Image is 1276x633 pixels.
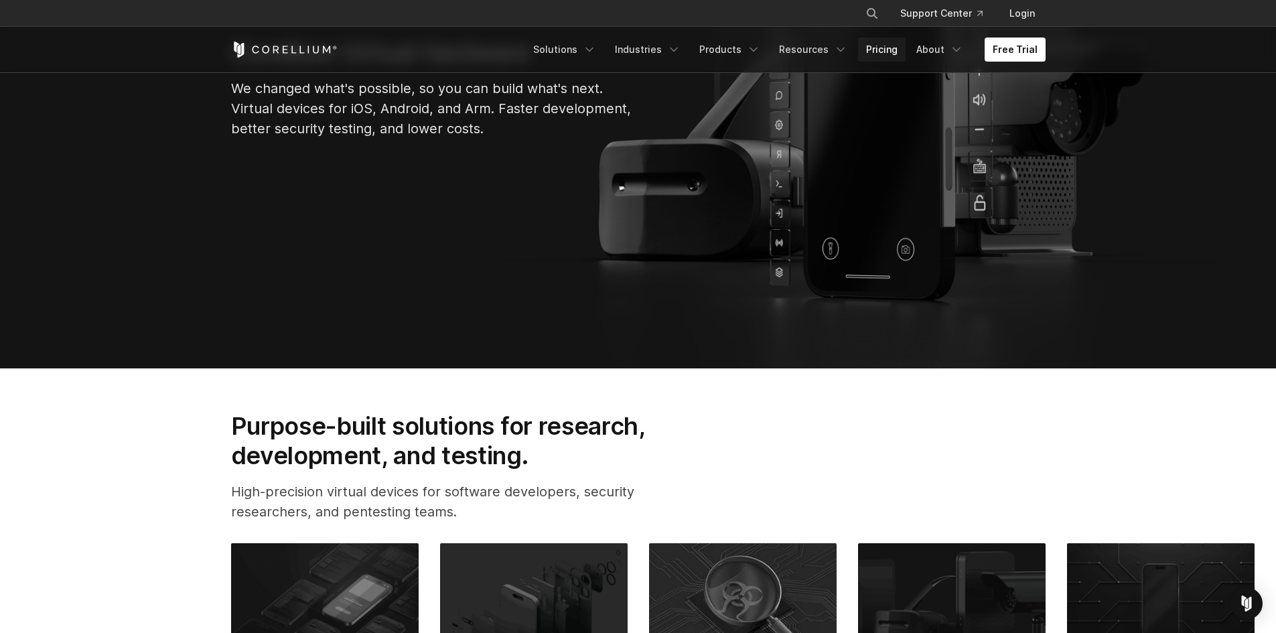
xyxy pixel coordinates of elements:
[525,38,604,62] a: Solutions
[985,38,1046,62] a: Free Trial
[691,38,768,62] a: Products
[231,411,688,471] h2: Purpose-built solutions for research, development, and testing.
[890,1,993,25] a: Support Center
[525,38,1046,62] div: Navigation Menu
[908,38,971,62] a: About
[607,38,689,62] a: Industries
[858,38,906,62] a: Pricing
[771,38,855,62] a: Resources
[999,1,1046,25] a: Login
[231,78,633,139] p: We changed what's possible, so you can build what's next. Virtual devices for iOS, Android, and A...
[231,482,688,522] p: High-precision virtual devices for software developers, security researchers, and pentesting teams.
[1230,587,1263,620] div: Open Intercom Messenger
[860,1,884,25] button: Search
[849,1,1046,25] div: Navigation Menu
[231,42,338,58] a: Corellium Home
